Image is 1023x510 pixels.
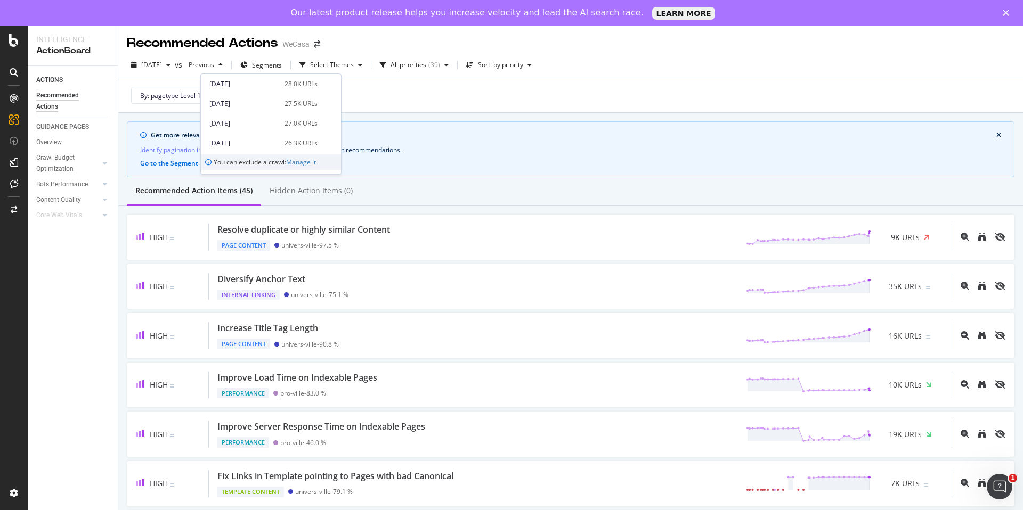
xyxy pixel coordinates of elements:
[217,487,284,497] div: Template Content
[150,281,168,291] span: High
[978,331,986,340] div: binoculars
[961,380,969,389] div: magnifying-glass-plus
[295,56,367,73] button: Select Themes
[217,437,269,448] div: Performance
[36,210,82,221] div: Core Web Vitals
[170,335,174,339] img: Equal
[184,60,214,69] span: Previous
[170,384,174,388] img: Equal
[36,179,100,190] a: Bots Performance
[281,340,339,348] div: univers-ville - 90.8 %
[150,380,168,390] span: High
[285,79,318,89] div: 28.0K URLs
[285,119,318,128] div: 27.0K URLs
[236,56,286,73] button: Segments
[295,488,353,496] div: univers-ville - 79.1 %
[376,56,453,73] button: All priorities(39)
[310,62,354,68] div: Select Themes
[127,121,1014,177] div: info banner
[36,45,109,57] div: ActionBoard
[285,99,318,109] div: 27.5K URLs
[926,335,930,339] img: Equal
[961,430,969,438] div: magnifying-glass-plus
[170,434,174,437] img: Equal
[314,40,320,48] div: arrow-right-arrow-left
[978,282,986,290] div: binoculars
[1009,474,1017,482] span: 1
[926,286,930,289] img: Equal
[286,158,316,167] a: Manage it
[889,331,922,341] span: 16K URLs
[978,380,986,390] a: binoculars
[995,282,1005,290] div: eye-slash
[978,281,986,291] a: binoculars
[36,152,100,175] a: Crawl Budget Optimization
[282,39,310,50] div: WeCasa
[462,56,536,73] button: Sort: by priority
[36,34,109,45] div: Intelligence
[170,483,174,487] img: Equal
[209,99,278,109] div: [DATE]
[291,7,644,18] div: Our latest product release helps you increase velocity and lead the AI search race.
[36,137,110,148] a: Overview
[891,478,920,489] span: 7K URLs
[978,429,986,439] a: binoculars
[170,237,174,240] img: Equal
[281,241,339,249] div: univers-ville - 97.5 %
[36,90,110,112] a: Recommended Actions
[961,233,969,241] div: magnifying-glass-plus
[978,331,986,341] a: binoculars
[175,60,184,70] span: vs
[127,56,175,73] button: [DATE]
[140,144,1001,155] div: to get more relevant recommendations .
[36,194,100,205] a: Content Quality
[36,121,89,133] div: GUIDANCE PAGES
[36,210,100,221] a: Core Web Vitals
[652,7,716,20] a: LEARN MORE
[150,331,168,341] span: High
[978,430,986,438] div: binoculars
[36,90,100,112] div: Recommended Actions
[36,121,110,133] a: GUIDANCE PAGES
[1003,10,1013,16] div: Fermer
[184,56,227,73] button: Previous
[217,240,270,251] div: Page Content
[217,372,377,384] div: Improve Load Time on Indexable Pages
[280,389,326,397] div: pro-ville - 83.0 %
[217,339,270,349] div: Page Content
[924,483,928,487] img: Equal
[285,138,318,148] div: 26.3K URLs
[217,322,318,334] div: Increase Title Tag Length
[889,429,922,440] span: 19K URLs
[150,429,168,439] span: High
[252,61,282,70] span: Segments
[217,290,280,300] div: Internal Linking
[995,380,1005,389] div: eye-slash
[280,439,326,447] div: pro-ville - 46.0 %
[170,286,174,289] img: Equal
[141,60,162,69] span: 2025 Aug. 23rd
[217,388,269,399] div: Performance
[36,137,62,148] div: Overview
[889,281,922,292] span: 35K URLs
[270,185,353,196] div: Hidden Action Items (0)
[961,331,969,340] div: magnifying-glass-plus
[978,479,986,487] div: binoculars
[978,232,986,242] a: binoculars
[217,470,453,482] div: Fix Links in Template pointing to Pages with bad Canonical
[478,62,523,68] div: Sort: by priority
[995,430,1005,438] div: eye-slash
[209,138,278,148] div: [DATE]
[995,331,1005,340] div: eye-slash
[150,232,168,242] span: High
[151,130,996,140] div: Get more relevant SEO actions
[36,179,88,190] div: Bots Performance
[127,34,278,52] div: Recommended Actions
[391,62,426,68] div: All priorities
[36,75,63,86] div: ACTIONS
[978,233,986,241] div: binoculars
[961,282,969,290] div: magnifying-glass-plus
[961,479,969,487] div: magnifying-glass-plus
[291,291,348,299] div: univers-ville - 75.1 %
[891,232,920,243] span: 9K URLs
